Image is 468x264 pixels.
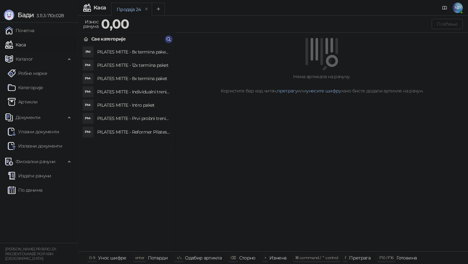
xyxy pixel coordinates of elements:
h4: PILATES MITTE - Prvi probni trening [97,113,170,124]
div: Износ рачуна [82,18,100,30]
div: Измена [269,254,286,262]
a: Каса [5,38,26,51]
div: Каса [94,5,106,10]
div: PM- [83,87,93,97]
button: Плаћање [432,19,463,29]
div: PM- [83,113,93,124]
a: Излазни документи [8,139,62,152]
div: Све категорије [91,35,125,42]
h4: PILATES MITTE - Reformer Pilates trening [97,127,170,137]
span: + [264,255,266,260]
button: Add tab [152,3,165,16]
div: Потврди [148,254,168,262]
span: enter [135,255,145,260]
span: Фискални рачуни [16,155,55,168]
a: Категорије [8,81,43,94]
strong: 0,00 [101,16,129,32]
div: Претрага [349,254,370,262]
div: Готовина [396,254,417,262]
h4: PILATES MITTE - 8x termina paket [97,73,170,84]
img: Ulazni dokumenti [8,128,16,136]
a: Почетна [5,24,34,37]
img: Artikli [8,98,16,106]
div: PM- [83,60,93,70]
img: Logo [4,10,14,20]
div: Унос шифре [98,254,126,262]
div: Продаја 24 [117,6,141,13]
span: ⌫ [230,255,236,260]
span: ⌘ command / ⌃ control [295,255,338,260]
a: ArtikliАртикли [8,95,38,108]
span: 0-9 [89,255,95,260]
h4: PILATES MITTE - Intro paket [97,100,170,110]
div: PM [83,47,93,57]
a: По данима [8,184,42,197]
div: Одабир артикла [185,254,222,262]
div: PM- [83,127,93,137]
a: Издати рачуни [8,169,51,182]
div: PM- [83,100,93,110]
span: Документи [16,111,40,124]
a: Робне марке [8,67,47,80]
div: Сторно [239,254,255,262]
a: Документација [439,3,450,13]
span: Бади [18,11,34,19]
span: ↑/↓ [176,255,182,260]
span: 3.11.3-710c028 [34,13,64,18]
div: grid [78,45,175,251]
a: унесите шифру [306,88,341,94]
h4: PILATES MITTE - 12x termina paket [97,60,170,70]
div: Нема артикала на рачуну. Користите бар код читач, или како бисте додали артикле на рачун. [183,73,460,94]
a: Ulazni dokumentiУлазни документи [8,125,59,138]
span: Каталог [16,53,33,66]
span: F10 / F16 [379,255,393,260]
h4: PILATES MITTE - Individualni trening [97,87,170,97]
button: remove [142,6,151,12]
span: f [345,255,346,260]
a: претрагу [277,88,297,94]
span: NP [452,3,463,13]
h4: PILATES MITTE - 8x termina paket - individualni trening [97,47,170,57]
div: PM- [83,73,93,84]
small: [PERSON_NAME] PR BIRO ZA PROJEKTOVANJE POP ARH [GEOGRAPHIC_DATA] [5,247,56,261]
